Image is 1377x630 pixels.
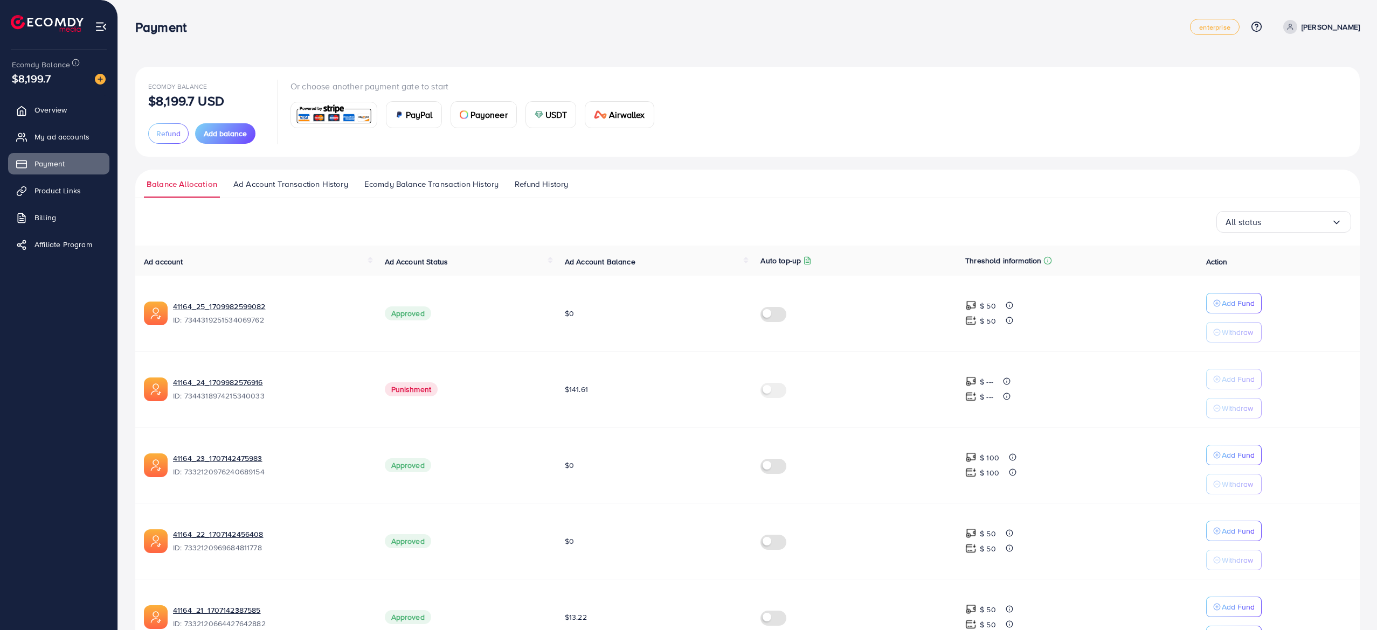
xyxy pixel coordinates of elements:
p: Add Fund [1222,373,1255,386]
span: Airwallex [609,108,645,121]
span: Action [1206,256,1228,267]
p: $8,199.7 USD [148,94,224,107]
button: Add Fund [1206,369,1262,389]
p: Auto top-up [760,254,801,267]
p: Withdraw [1222,402,1253,415]
img: card [460,110,468,119]
span: Ad Account Status [385,256,448,267]
p: $ 50 [980,603,996,616]
span: Approved [385,306,431,320]
span: Ad account [144,256,183,267]
img: logo [11,15,84,32]
button: Withdraw [1206,474,1262,494]
h3: Payment [135,19,195,35]
span: Refund History [515,178,568,190]
span: $8,199.7 [12,71,51,86]
img: ic-ads-acc.e4c84228.svg [144,453,168,477]
img: top-up amount [965,376,977,387]
span: ID: 7332120976240689154 [173,466,368,477]
button: Add Fund [1206,521,1262,541]
div: Search for option [1216,211,1351,233]
button: Withdraw [1206,398,1262,418]
p: Withdraw [1222,326,1253,339]
a: Affiliate Program [8,234,109,255]
p: $ 100 [980,466,999,479]
span: $141.61 [565,384,588,395]
a: 41164_24_1709982576916 [173,377,368,388]
span: Payment [34,158,65,169]
span: ID: 7332120969684811778 [173,542,368,553]
p: $ 50 [980,299,996,312]
a: My ad accounts [8,126,109,148]
img: top-up amount [965,452,977,463]
a: cardPayPal [386,101,442,128]
span: Product Links [34,185,81,196]
span: $0 [565,460,574,471]
span: Balance Allocation [147,178,217,190]
span: Add balance [204,128,247,139]
span: Ad Account Balance [565,256,635,267]
span: Punishment [385,382,438,396]
img: ic-ads-acc.e4c84228.svg [144,605,168,629]
img: ic-ads-acc.e4c84228.svg [144,529,168,553]
button: Withdraw [1206,322,1262,342]
iframe: Chat [1331,582,1369,622]
button: Withdraw [1206,550,1262,570]
span: Ecomdy Balance [148,82,207,91]
p: Threshold information [965,254,1041,267]
p: $ 50 [980,542,996,555]
p: [PERSON_NAME] [1302,20,1360,33]
img: card [594,110,607,119]
a: [PERSON_NAME] [1279,20,1360,34]
img: ic-ads-acc.e4c84228.svg [144,302,168,325]
span: Approved [385,458,431,472]
span: Ecomdy Balance Transaction History [364,178,499,190]
img: card [535,110,543,119]
img: top-up amount [965,619,977,630]
span: Approved [385,534,431,548]
img: top-up amount [965,315,977,326]
img: top-up amount [965,467,977,478]
img: top-up amount [965,604,977,615]
p: $ --- [980,375,993,388]
span: All status [1226,214,1262,230]
p: Add Fund [1222,297,1255,310]
a: cardUSDT [525,101,577,128]
span: enterprise [1199,24,1230,31]
span: ID: 7344318974215340033 [173,390,368,401]
img: card [294,103,373,127]
input: Search for option [1262,214,1331,230]
span: $13.22 [565,612,587,622]
p: $ --- [980,390,993,403]
span: $0 [565,308,574,319]
p: Withdraw [1222,478,1253,491]
a: Product Links [8,180,109,201]
img: ic-ads-acc.e4c84228.svg [144,377,168,401]
span: Payoneer [470,108,508,121]
p: Add Fund [1222,449,1255,461]
a: Billing [8,207,109,228]
a: Overview [8,99,109,121]
span: Refund [156,128,181,139]
img: top-up amount [965,300,977,311]
button: Add Fund [1206,445,1262,465]
p: $ 100 [980,451,999,464]
img: card [395,110,404,119]
a: cardAirwallex [585,101,654,128]
p: $ 50 [980,314,996,327]
div: <span class='underline'>41164_21_1707142387585</span></br>7332120664427642882 [173,605,368,629]
span: ID: 7332120664427642882 [173,618,368,629]
span: Billing [34,212,56,223]
div: <span class='underline'>41164_25_1709982599082</span></br>7344319251534069762 [173,301,368,326]
p: $ 50 [980,527,996,540]
span: ID: 7344319251534069762 [173,314,368,325]
span: My ad accounts [34,131,89,142]
p: Or choose another payment gate to start [290,80,663,93]
a: enterprise [1190,19,1240,35]
div: <span class='underline'>41164_24_1709982576916</span></br>7344318974215340033 [173,377,368,402]
a: card [290,102,377,128]
img: top-up amount [965,543,977,554]
img: image [95,74,106,85]
p: Withdraw [1222,554,1253,566]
